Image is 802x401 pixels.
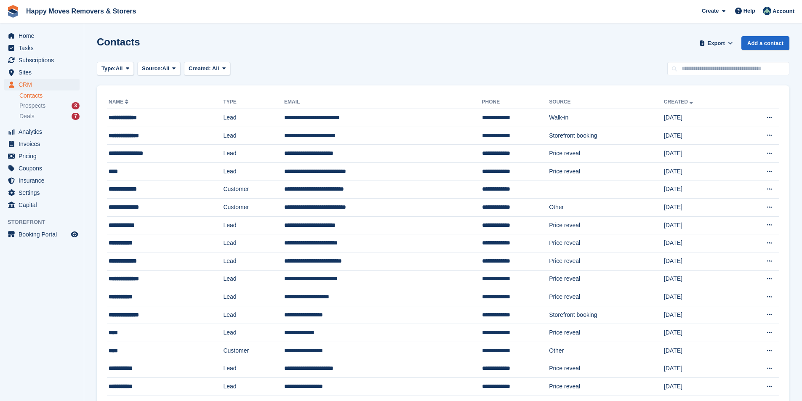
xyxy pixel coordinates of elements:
td: [DATE] [664,216,737,234]
td: Lead [223,378,284,396]
td: [DATE] [664,288,737,306]
a: Happy Moves Removers & Storers [23,4,139,18]
span: Tasks [19,42,69,54]
td: Lead [223,360,284,378]
span: Type: [101,64,116,73]
a: menu [4,79,80,90]
td: Storefront booking [549,306,664,324]
img: Admin [763,7,771,15]
th: Source [549,96,664,109]
td: [DATE] [664,252,737,270]
td: Customer [223,181,284,199]
td: Lead [223,288,284,306]
img: stora-icon-8386f47178a22dfd0bd8f6a31ec36ba5ce8667c1dd55bd0f319d3a0aa187defe.svg [7,5,19,18]
td: Price reveal [549,252,664,270]
td: Lead [223,234,284,252]
a: menu [4,228,80,240]
span: Created: [189,65,211,72]
a: menu [4,187,80,199]
a: menu [4,199,80,211]
span: Booking Portal [19,228,69,240]
span: Settings [19,187,69,199]
td: [DATE] [664,342,737,360]
td: [DATE] [664,306,737,324]
span: Deals [19,112,35,120]
td: Lead [223,127,284,145]
span: Export [708,39,725,48]
td: [DATE] [664,162,737,181]
span: Coupons [19,162,69,174]
button: Source: All [137,62,181,76]
a: Deals 7 [19,112,80,121]
td: Price reveal [549,270,664,288]
td: Price reveal [549,288,664,306]
span: Prospects [19,102,45,110]
td: Lead [223,216,284,234]
td: [DATE] [664,109,737,127]
div: 7 [72,113,80,120]
td: [DATE] [664,324,737,342]
button: Created: All [184,62,230,76]
a: menu [4,66,80,78]
td: [DATE] [664,145,737,163]
td: Lead [223,324,284,342]
td: [DATE] [664,360,737,378]
span: Pricing [19,150,69,162]
td: Walk-in [549,109,664,127]
a: menu [4,150,80,162]
span: Analytics [19,126,69,138]
a: menu [4,42,80,54]
span: All [212,65,219,72]
td: Lead [223,145,284,163]
th: Email [284,96,482,109]
td: Price reveal [549,145,664,163]
td: [DATE] [664,199,737,217]
span: Source: [142,64,162,73]
a: Created [664,99,695,105]
span: All [163,64,170,73]
td: Customer [223,199,284,217]
td: Lead [223,109,284,127]
span: Subscriptions [19,54,69,66]
td: Lead [223,270,284,288]
a: Add a contact [741,36,789,50]
td: Other [549,342,664,360]
a: Preview store [69,229,80,239]
td: Other [549,199,664,217]
td: Price reveal [549,378,664,396]
span: CRM [19,79,69,90]
span: Insurance [19,175,69,186]
td: Storefront booking [549,127,664,145]
td: Price reveal [549,360,664,378]
a: Name [109,99,130,105]
a: menu [4,162,80,174]
a: menu [4,30,80,42]
span: Home [19,30,69,42]
a: menu [4,175,80,186]
td: Price reveal [549,234,664,252]
button: Type: All [97,62,134,76]
span: Create [702,7,719,15]
span: Storefront [8,218,84,226]
div: 3 [72,102,80,109]
a: menu [4,126,80,138]
a: Contacts [19,92,80,100]
td: Price reveal [549,216,664,234]
td: Lead [223,252,284,270]
td: [DATE] [664,270,737,288]
td: Lead [223,162,284,181]
button: Export [698,36,735,50]
td: [DATE] [664,234,737,252]
span: Help [743,7,755,15]
td: Customer [223,342,284,360]
td: Lead [223,306,284,324]
a: Prospects 3 [19,101,80,110]
td: [DATE] [664,181,737,199]
a: menu [4,138,80,150]
span: Invoices [19,138,69,150]
td: Price reveal [549,324,664,342]
span: Sites [19,66,69,78]
td: [DATE] [664,378,737,396]
h1: Contacts [97,36,140,48]
a: menu [4,54,80,66]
